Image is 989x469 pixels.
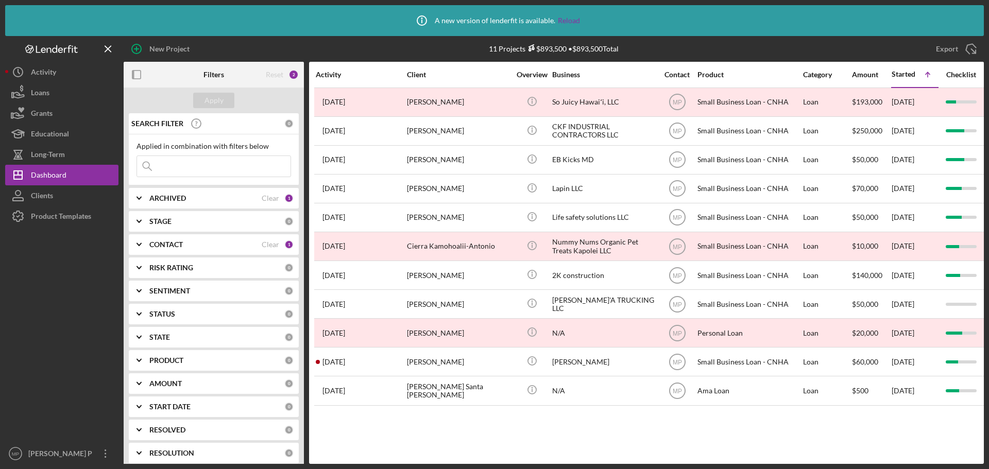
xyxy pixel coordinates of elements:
[124,39,200,59] button: New Project
[407,89,510,116] div: [PERSON_NAME]
[936,39,958,59] div: Export
[12,451,19,457] text: MP
[149,426,185,434] b: RESOLVED
[552,262,655,289] div: 2K construction
[697,71,800,79] div: Product
[131,119,183,128] b: SEARCH FILTER
[322,242,345,250] time: 2025-06-24 03:30
[149,264,193,272] b: RISK RATING
[203,71,224,79] b: Filters
[852,89,891,116] div: $193,000
[149,449,194,457] b: RESOLUTION
[552,146,655,173] div: EB Kicks MD
[5,185,118,206] button: Clients
[673,243,682,250] text: MP
[149,379,182,388] b: AMOUNT
[954,424,979,448] iframe: Intercom live chat
[322,300,345,308] time: 2025-07-17 21:26
[673,128,682,135] text: MP
[262,240,279,249] div: Clear
[892,290,938,318] div: [DATE]
[407,233,510,260] div: Cierra Kamohoalii-Antonio
[407,175,510,202] div: [PERSON_NAME]
[284,402,294,411] div: 0
[803,290,851,318] div: Loan
[322,387,345,395] time: 2025-08-29 20:17
[5,82,118,103] a: Loans
[892,233,938,260] div: [DATE]
[316,71,406,79] div: Activity
[697,204,800,231] div: Small Business Loan - CNHA
[892,146,938,173] div: [DATE]
[697,233,800,260] div: Small Business Loan - CNHA
[552,117,655,145] div: CKF INDUSTRIAL CONTRACTORS LLC
[803,89,851,116] div: Loan
[803,204,851,231] div: Loan
[892,204,938,231] div: [DATE]
[284,333,294,342] div: 0
[26,443,93,466] div: [PERSON_NAME] P
[803,117,851,145] div: Loan
[266,71,283,79] div: Reset
[892,319,938,346] div: [DATE]
[31,185,53,209] div: Clients
[892,117,938,145] div: [DATE]
[852,386,868,395] span: $500
[5,206,118,227] button: Product Templates
[284,263,294,272] div: 0
[31,206,91,229] div: Product Templates
[697,117,800,145] div: Small Business Loan - CNHA
[525,44,567,53] div: $893,500
[322,127,345,135] time: 2025-08-22 23:38
[149,356,183,364] b: PRODUCT
[284,119,294,128] div: 0
[892,175,938,202] div: [DATE]
[5,103,118,124] button: Grants
[852,319,891,346] div: $20,000
[31,165,66,188] div: Dashboard
[552,204,655,231] div: Life safety solutions LLC
[803,377,851,404] div: Loan
[407,319,510,346] div: [PERSON_NAME]
[658,71,696,79] div: Contact
[803,319,851,346] div: Loan
[409,8,580,33] div: A new version of lenderfit is available.
[5,124,118,144] button: Educational
[673,388,682,395] text: MP
[284,217,294,226] div: 0
[939,71,983,79] div: Checklist
[673,301,682,308] text: MP
[852,300,878,308] span: $50,000
[284,309,294,319] div: 0
[31,124,69,147] div: Educational
[322,213,345,221] time: 2025-08-26 02:09
[407,204,510,231] div: [PERSON_NAME]
[892,70,915,78] div: Started
[892,377,938,404] div: [DATE]
[284,425,294,435] div: 0
[5,165,118,185] button: Dashboard
[137,142,291,150] div: Applied in combination with filters below
[697,348,800,375] div: Small Business Loan - CNHA
[892,89,938,116] div: [DATE]
[5,443,118,464] button: MP[PERSON_NAME] P
[558,16,580,25] a: Reload
[673,329,682,337] text: MP
[852,213,878,221] span: $50,000
[5,62,118,82] button: Activity
[288,70,299,80] div: 2
[149,240,183,249] b: CONTACT
[31,82,49,106] div: Loans
[204,93,224,108] div: Apply
[697,290,800,318] div: Small Business Loan - CNHA
[852,155,878,164] span: $50,000
[852,184,878,193] span: $70,000
[149,217,172,225] b: STAGE
[407,348,510,375] div: [PERSON_NAME]
[552,290,655,318] div: [PERSON_NAME]'A TRUCKING LLC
